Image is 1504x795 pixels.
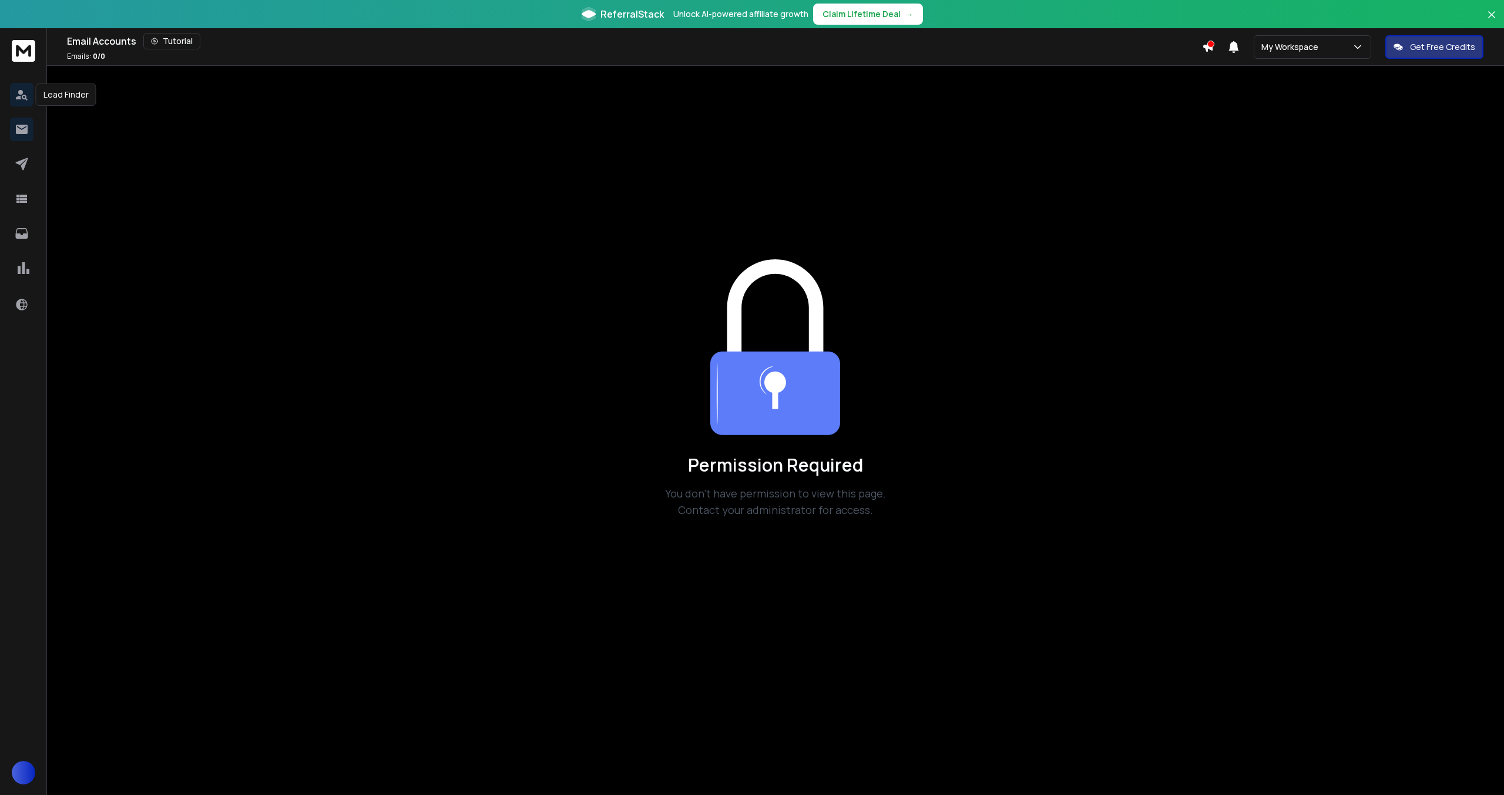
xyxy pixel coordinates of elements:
span: → [905,8,914,20]
button: Claim Lifetime Deal→ [813,4,923,25]
div: Email Accounts [67,33,1202,49]
p: My Workspace [1261,41,1323,53]
p: Unlock AI-powered affiliate growth [673,8,808,20]
button: Tutorial [143,33,200,49]
button: Get Free Credits [1385,35,1483,59]
p: Get Free Credits [1410,41,1475,53]
p: Emails : [67,52,105,61]
img: Team collaboration [710,259,841,436]
button: Close banner [1484,7,1499,35]
span: 0 / 0 [93,51,105,61]
span: ReferralStack [600,7,664,21]
div: Lead Finder [36,83,96,106]
h1: Permission Required [644,455,907,476]
p: You don't have permission to view this page. Contact your administrator for access. [644,485,907,518]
